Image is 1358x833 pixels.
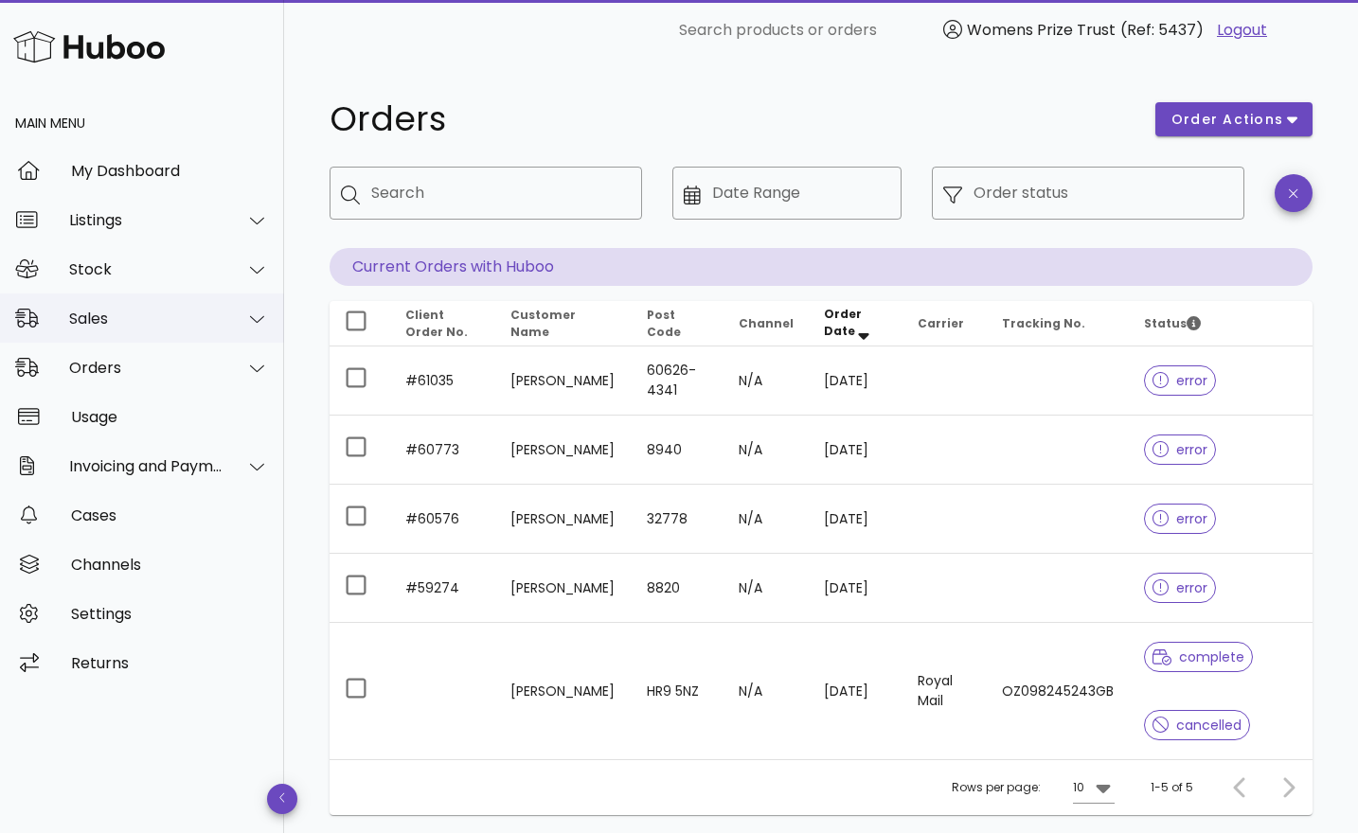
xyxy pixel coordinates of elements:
[724,485,809,554] td: N/A
[69,310,223,328] div: Sales
[724,416,809,485] td: N/A
[405,307,468,340] span: Client Order No.
[632,554,724,623] td: 8820
[390,416,495,485] td: #60773
[390,485,495,554] td: #60576
[1002,315,1085,331] span: Tracking No.
[632,416,724,485] td: 8940
[71,605,269,623] div: Settings
[1153,512,1208,525] span: error
[1170,110,1284,130] span: order actions
[1153,443,1208,456] span: error
[1153,581,1208,594] span: error
[739,315,794,331] span: Channel
[390,301,495,346] th: Client Order No.
[824,306,862,339] span: Order Date
[967,19,1116,41] span: Womens Prize Trust
[1144,315,1201,331] span: Status
[647,307,681,340] span: Post Code
[1129,301,1313,346] th: Status
[71,506,269,524] div: Cases
[495,301,631,346] th: Customer Name
[69,457,223,475] div: Invoicing and Payments
[495,554,631,623] td: [PERSON_NAME]
[510,307,576,340] span: Customer Name
[1217,19,1267,42] a: Logout
[71,408,269,426] div: Usage
[69,211,223,229] div: Listings
[69,359,223,377] div: Orders
[809,623,902,759] td: [DATE]
[632,301,724,346] th: Post Code
[809,485,902,554] td: [DATE]
[71,654,269,672] div: Returns
[495,346,631,416] td: [PERSON_NAME]
[632,485,724,554] td: 32778
[632,623,724,759] td: HR9 5NZ
[724,301,809,346] th: Channel
[390,346,495,416] td: #61035
[1073,772,1115,803] div: 10Rows per page:
[495,485,631,554] td: [PERSON_NAME]
[809,554,902,623] td: [DATE]
[809,416,902,485] td: [DATE]
[632,346,724,416] td: 60626-4341
[724,554,809,623] td: N/A
[71,556,269,574] div: Channels
[1073,779,1084,796] div: 10
[69,260,223,278] div: Stock
[1120,19,1204,41] span: (Ref: 5437)
[902,301,987,346] th: Carrier
[1155,102,1313,136] button: order actions
[987,623,1129,759] td: OZ098245243GB
[13,27,165,67] img: Huboo Logo
[495,623,631,759] td: [PERSON_NAME]
[1151,779,1193,796] div: 1-5 of 5
[1153,718,1242,732] span: cancelled
[809,346,902,416] td: [DATE]
[724,623,809,759] td: N/A
[724,346,809,416] td: N/A
[390,554,495,623] td: #59274
[71,162,269,180] div: My Dashboard
[918,315,964,331] span: Carrier
[330,102,1133,136] h1: Orders
[495,416,631,485] td: [PERSON_NAME]
[1153,650,1244,664] span: complete
[809,301,902,346] th: Order Date: Sorted descending. Activate to remove sorting.
[952,760,1115,815] div: Rows per page:
[987,301,1129,346] th: Tracking No.
[902,623,987,759] td: Royal Mail
[330,248,1313,286] p: Current Orders with Huboo
[1153,374,1208,387] span: error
